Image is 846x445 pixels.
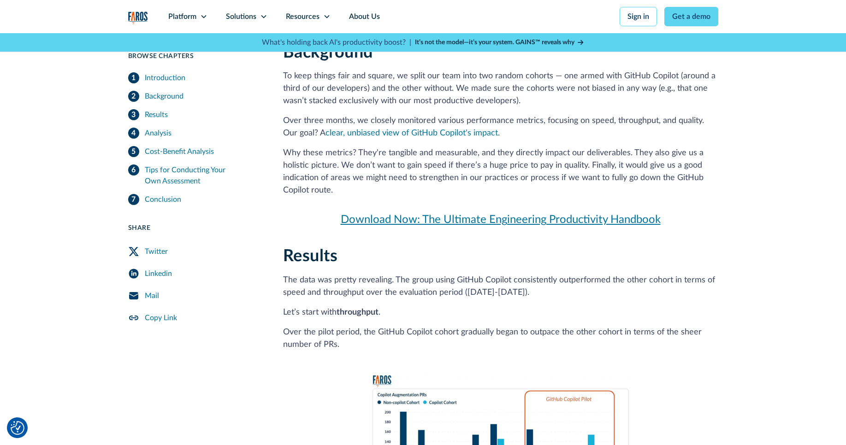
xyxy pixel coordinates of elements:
a: Sign in [620,7,657,26]
h2: Results [283,246,718,266]
div: Solutions [226,11,256,22]
div: Introduction [145,72,185,83]
a: Get a demo [664,7,718,26]
p: Let’s start with . [283,306,718,319]
div: Results [145,109,168,120]
a: Mail Share [128,285,261,307]
img: Logo of the analytics and reporting company Faros. [128,12,148,24]
a: Tips for Conducting Your Own Assessment [128,161,261,190]
a: LinkedIn Share [128,263,261,285]
a: Analysis [128,124,261,142]
a: Download Now: The Ultimate Engineering Productivity Handbook [283,211,718,228]
p: What's holding back AI's productivity boost? | [262,37,411,48]
div: Mail [145,290,159,301]
a: Introduction [128,69,261,87]
div: Tips for Conducting Your Own Assessment [145,164,261,187]
a: Conclusion [128,190,261,209]
div: Browse Chapters [128,52,261,61]
p: The data was pretty revealing. The group using GitHub Copilot consistently outperformed the other... [283,274,718,299]
div: Copy Link [145,312,177,323]
div: Cost-Benefit Analysis [145,146,214,157]
a: Twitter Share [128,240,261,263]
p: Why these metrics? They're tangible and measurable, and they directly impact our deliverables. Th... [283,147,718,197]
button: Cookie Settings [11,421,24,435]
div: Linkedin [145,268,172,279]
div: Conclusion [145,194,181,205]
a: It’s not the model—it’s your system. GAINS™ reveals why [415,38,585,47]
strong: throughput [337,308,379,316]
a: Cost-Benefit Analysis [128,142,261,161]
a: clear, unbiased view of GitHub Copilot's impact [325,129,498,137]
a: Copy Link [128,307,261,329]
a: home [128,12,148,24]
strong: It’s not the model—it’s your system. GAINS™ reveals why [415,39,574,46]
div: Twitter [145,246,168,257]
div: Share [128,223,261,233]
div: Background [145,91,183,102]
p: Over three months, we closely monitored various performance metrics, focusing on speed, throughpu... [283,115,718,140]
a: Background [128,87,261,105]
div: Analysis [145,128,172,139]
a: Results [128,105,261,124]
img: Revisit consent button [11,421,24,435]
p: To keep things fair and square, we split our team into two random cohorts — one armed with GitHub... [283,70,718,107]
h2: Background [283,43,718,63]
div: Resources [286,11,319,22]
div: Platform [168,11,196,22]
p: Over the pilot period, the GitHub Copilot cohort gradually began to outpace the other cohort in t... [283,326,718,351]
